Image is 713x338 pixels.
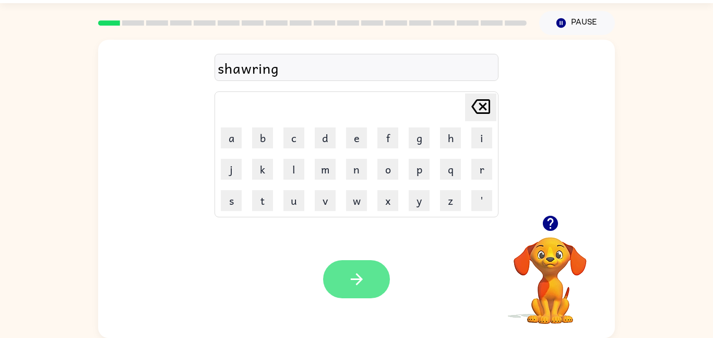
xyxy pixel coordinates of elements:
[315,190,336,211] button: v
[409,127,430,148] button: g
[440,159,461,180] button: q
[409,159,430,180] button: p
[346,190,367,211] button: w
[283,127,304,148] button: c
[346,159,367,180] button: n
[283,159,304,180] button: l
[315,159,336,180] button: m
[498,221,602,325] video: Your browser must support playing .mp4 files to use Literably. Please try using another browser.
[283,190,304,211] button: u
[471,127,492,148] button: i
[471,190,492,211] button: '
[252,159,273,180] button: k
[221,159,242,180] button: j
[252,127,273,148] button: b
[346,127,367,148] button: e
[221,127,242,148] button: a
[221,190,242,211] button: s
[315,127,336,148] button: d
[218,57,495,79] div: shawring
[252,190,273,211] button: t
[409,190,430,211] button: y
[539,11,615,35] button: Pause
[440,190,461,211] button: z
[471,159,492,180] button: r
[377,159,398,180] button: o
[377,127,398,148] button: f
[440,127,461,148] button: h
[377,190,398,211] button: x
